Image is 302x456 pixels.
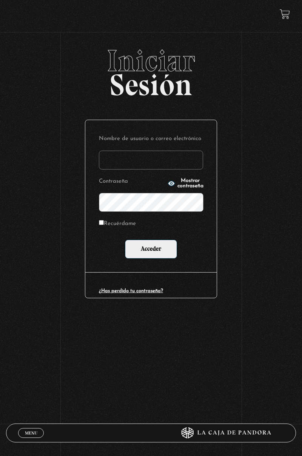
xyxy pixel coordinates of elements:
input: Acceder [125,240,177,259]
label: Contraseña [99,176,165,187]
span: Iniciar [6,46,296,76]
span: Menu [25,431,37,435]
label: Nombre de usuario o correo electrónico [99,134,203,145]
span: Cerrar [22,437,40,442]
h2: Sesión [6,46,296,94]
a: ¿Has perdido tu contraseña? [99,288,163,293]
span: Mostrar contraseña [177,178,203,189]
a: View your shopping cart [280,9,290,19]
input: Recuérdame [99,220,104,225]
button: Mostrar contraseña [168,178,203,189]
label: Recuérdame [99,219,136,230]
